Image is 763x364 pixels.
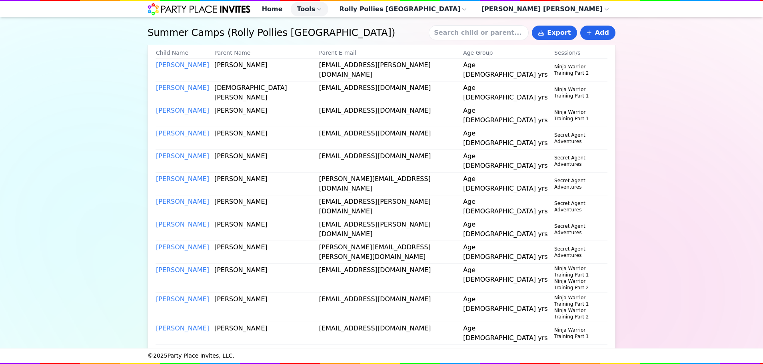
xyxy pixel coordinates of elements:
[580,26,615,40] a: Add
[319,241,463,264] td: [PERSON_NAME][EMAIL_ADDRESS][PERSON_NAME][DOMAIN_NAME]
[319,293,463,322] td: [EMAIL_ADDRESS][DOMAIN_NAME]
[429,25,529,40] input: Search child or parent...
[319,104,463,127] td: [EMAIL_ADDRESS][DOMAIN_NAME]
[148,26,425,39] h1: Summer Camps ( Rolly Pollies [GEOGRAPHIC_DATA] )
[554,294,603,307] div: Ninja Warrior Training Part 1
[214,264,319,293] td: [PERSON_NAME]
[319,173,463,195] td: [PERSON_NAME][EMAIL_ADDRESS][DOMAIN_NAME]
[214,59,319,82] td: [PERSON_NAME]
[156,221,209,228] a: [PERSON_NAME]
[156,324,209,332] a: [PERSON_NAME]
[319,59,463,82] td: [EMAIL_ADDRESS][PERSON_NAME][DOMAIN_NAME]
[463,104,554,127] td: Age [DEMOGRAPHIC_DATA] yrs
[463,218,554,241] td: Age [DEMOGRAPHIC_DATA] yrs
[148,3,251,16] img: Party Place Invites
[463,150,554,173] td: Age [DEMOGRAPHIC_DATA] yrs
[256,2,289,16] a: Home
[156,152,209,160] a: [PERSON_NAME]
[156,129,209,137] a: [PERSON_NAME]
[156,266,209,274] a: [PERSON_NAME]
[463,48,554,59] th: Age Group
[463,195,554,218] td: Age [DEMOGRAPHIC_DATA] yrs
[554,265,603,278] div: Ninja Warrior Training Part 1
[214,293,319,322] td: [PERSON_NAME]
[214,241,319,264] td: [PERSON_NAME]
[319,218,463,241] td: [EMAIL_ADDRESS][PERSON_NAME][DOMAIN_NAME]
[214,218,319,241] td: [PERSON_NAME]
[554,109,603,122] div: Ninja Warrior Training Part 1
[214,104,319,127] td: [PERSON_NAME]
[532,26,577,40] button: Export
[319,150,463,173] td: [EMAIL_ADDRESS][DOMAIN_NAME]
[319,264,463,293] td: [EMAIL_ADDRESS][DOMAIN_NAME]
[554,48,607,59] th: Session/s
[463,293,554,322] td: Age [DEMOGRAPHIC_DATA] yrs
[214,127,319,150] td: [PERSON_NAME]
[554,246,603,259] div: Secret Agent Adventures
[214,82,319,104] td: [DEMOGRAPHIC_DATA][PERSON_NAME]
[554,155,603,167] div: Secret Agent Adventures
[554,307,603,320] div: Ninja Warrior Training Part 2
[554,132,603,145] div: Secret Agent Adventures
[291,2,328,16] button: Tools
[319,127,463,150] td: [EMAIL_ADDRESS][DOMAIN_NAME]
[156,84,209,91] a: [PERSON_NAME]
[554,223,603,236] div: Secret Agent Adventures
[463,127,554,150] td: Age [DEMOGRAPHIC_DATA] yrs
[554,86,603,99] div: Ninja Warrior Training Part 1
[156,61,209,69] a: [PERSON_NAME]
[463,322,554,345] td: Age [DEMOGRAPHIC_DATA] yrs
[554,200,603,213] div: Secret Agent Adventures
[214,150,319,173] td: [PERSON_NAME]
[156,295,209,303] a: [PERSON_NAME]
[463,82,554,104] td: Age [DEMOGRAPHIC_DATA] yrs
[156,175,209,183] a: [PERSON_NAME]
[214,195,319,218] td: [PERSON_NAME]
[333,2,473,16] button: Rolly Pollies [GEOGRAPHIC_DATA]
[319,322,463,345] td: [EMAIL_ADDRESS][DOMAIN_NAME]
[463,173,554,195] td: Age [DEMOGRAPHIC_DATA] yrs
[554,327,603,340] div: Ninja Warrior Training Part 1
[463,264,554,293] td: Age [DEMOGRAPHIC_DATA] yrs
[475,2,615,16] button: [PERSON_NAME] [PERSON_NAME]
[214,48,319,59] th: Parent Name
[554,177,603,190] div: Secret Agent Adventures
[156,243,209,251] a: [PERSON_NAME]
[319,195,463,218] td: [EMAIL_ADDRESS][PERSON_NAME][DOMAIN_NAME]
[156,347,209,355] a: [PERSON_NAME]
[463,59,554,82] td: Age [DEMOGRAPHIC_DATA] yrs
[156,48,214,59] th: Child Name
[319,48,463,59] th: Parent E-mail
[319,82,463,104] td: [EMAIL_ADDRESS][DOMAIN_NAME]
[214,322,319,345] td: [PERSON_NAME]
[463,241,554,264] td: Age [DEMOGRAPHIC_DATA] yrs
[214,173,319,195] td: [PERSON_NAME]
[156,198,209,205] a: [PERSON_NAME]
[554,64,603,76] div: Ninja Warrior Training Part 2
[156,107,209,114] a: [PERSON_NAME]
[148,348,615,363] div: © 2025 Party Place Invites, LLC.
[554,278,603,291] div: Ninja Warrior Training Part 2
